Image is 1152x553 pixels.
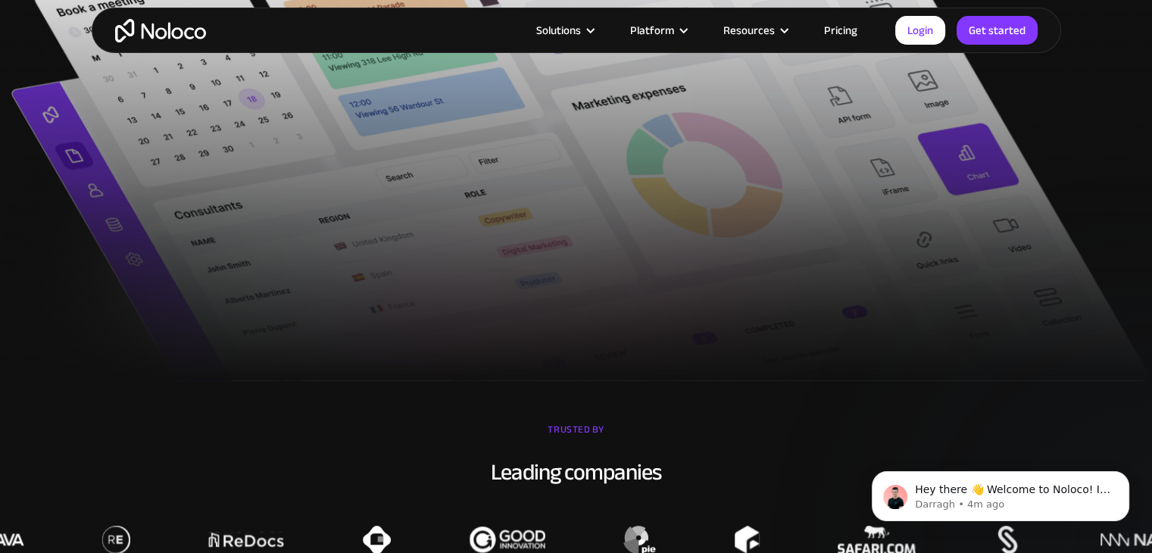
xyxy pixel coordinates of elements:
[805,20,876,40] a: Pricing
[895,16,945,45] a: Login
[849,439,1152,545] iframe: Intercom notifications message
[957,16,1038,45] a: Get started
[536,20,581,40] div: Solutions
[611,20,704,40] div: Platform
[517,20,611,40] div: Solutions
[704,20,805,40] div: Resources
[115,19,206,42] a: home
[723,20,775,40] div: Resources
[630,20,674,40] div: Platform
